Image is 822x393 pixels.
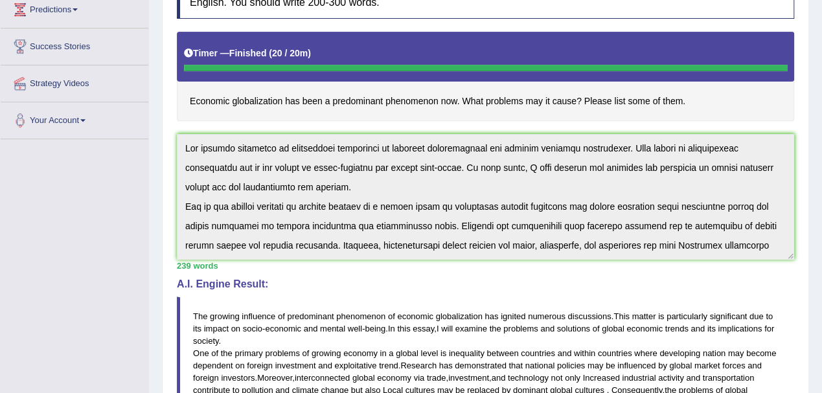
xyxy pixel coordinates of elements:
span: nation [703,348,725,358]
span: and [304,324,318,333]
span: to [766,311,773,321]
span: One [193,348,209,358]
span: a [389,348,393,358]
span: and [748,361,762,370]
span: has [439,361,453,370]
div: 239 words [177,260,794,272]
b: Finished [229,48,267,58]
span: economic [265,324,301,333]
span: developing [659,348,700,358]
span: that [508,361,523,370]
span: ignited [501,311,525,321]
span: exploitative [334,361,376,370]
span: national [525,361,555,370]
span: industrial [622,373,656,383]
a: Success Stories [1,28,148,61]
span: Research [400,361,437,370]
span: global [669,361,692,370]
h5: Timer — [184,49,311,58]
span: in [380,348,386,358]
span: of [302,348,309,358]
span: be [606,361,615,370]
span: is [658,311,664,321]
span: being [365,324,385,333]
span: this [397,324,410,333]
span: market [694,361,720,370]
span: significant [709,311,747,321]
span: This [613,311,630,321]
span: via [413,373,424,383]
b: ) [308,48,311,58]
span: trends [665,324,689,333]
span: for [764,324,774,333]
span: and [491,373,505,383]
span: countries [521,348,555,358]
span: activity [658,373,684,383]
span: matter [632,311,656,321]
span: numerous [528,311,565,321]
span: global [396,348,418,358]
span: the [221,348,233,358]
span: of [388,311,395,321]
b: ( [269,48,272,58]
span: of [278,311,285,321]
span: interconnected [295,373,350,383]
span: particularly [667,311,707,321]
span: mental [320,324,345,333]
span: investment [275,361,316,370]
span: and [686,373,700,383]
span: inequality [449,348,485,358]
span: and [557,348,571,358]
span: and [318,361,332,370]
span: solutions [557,324,590,333]
span: economy [343,348,378,358]
span: I [437,324,439,333]
span: by [658,361,667,370]
span: essay [413,324,434,333]
span: due [749,311,764,321]
span: dependent [193,361,233,370]
span: economic [626,324,663,333]
span: well [348,324,362,333]
span: level [420,348,438,358]
span: society [193,336,219,346]
span: influenced [617,361,656,370]
span: demonstrated [455,361,507,370]
span: trend [379,361,398,370]
span: of [211,348,218,358]
span: and [691,324,705,333]
span: technology [508,373,549,383]
span: and [540,324,554,333]
span: globalization [436,311,483,321]
span: countries [598,348,632,358]
span: has [485,311,498,321]
a: Strategy Videos [1,65,148,98]
span: socio [243,324,262,333]
span: will [441,324,453,333]
span: foreign [247,361,273,370]
span: implications [718,324,762,333]
span: only [565,373,580,383]
span: where [634,348,657,358]
span: economy [377,373,411,383]
span: Increased [583,373,620,383]
span: on [231,324,240,333]
span: foreign [193,373,219,383]
span: the [489,324,501,333]
span: investment [448,373,489,383]
span: on [235,361,244,370]
span: discussions [567,311,611,321]
span: primary [234,348,262,358]
h4: A.I. Engine Result: [177,278,794,290]
span: economic [397,311,433,321]
span: of [593,324,600,333]
span: trade [427,373,446,383]
span: within [574,348,595,358]
span: problems [265,348,299,358]
span: is [440,348,446,358]
span: impact [204,324,229,333]
span: examine [455,324,487,333]
span: policies [557,361,585,370]
a: Your Account [1,102,148,135]
span: global [352,373,375,383]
